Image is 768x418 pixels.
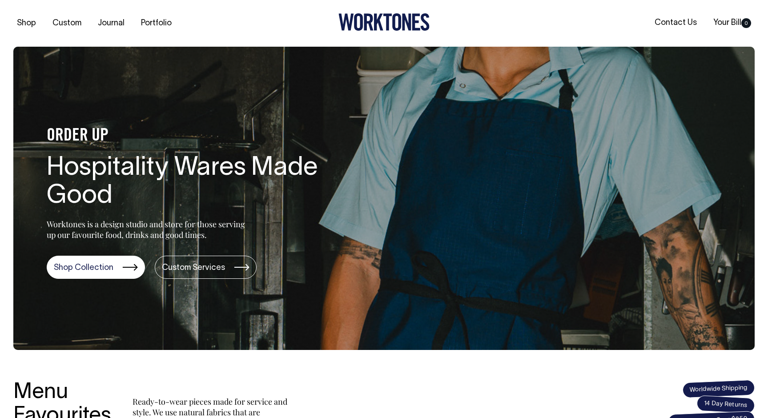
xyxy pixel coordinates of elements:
span: Worldwide Shipping [682,379,755,398]
a: Your Bill0 [710,16,755,30]
a: Portfolio [137,16,175,31]
h1: Hospitality Wares Made Good [47,154,331,211]
a: Shop [13,16,40,31]
a: Custom [49,16,85,31]
a: Shop Collection [47,256,145,279]
span: 0 [741,18,751,28]
span: 14 Day Returns [696,395,755,414]
a: Contact Us [651,16,700,30]
a: Journal [94,16,128,31]
p: Worktones is a design studio and store for those serving up our favourite food, drinks and good t... [47,219,249,240]
h4: ORDER UP [47,127,331,145]
a: Custom Services [155,256,257,279]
